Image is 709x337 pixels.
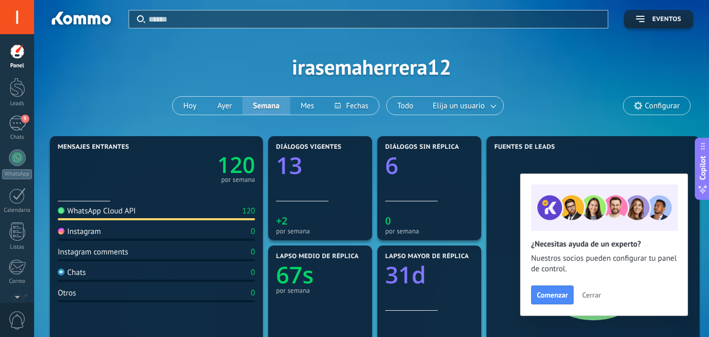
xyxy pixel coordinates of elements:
div: 0 [251,227,255,237]
div: Instagram comments [58,247,128,257]
a: 120 [156,150,255,180]
div: por semana [276,227,364,235]
button: Fechas [324,97,378,115]
span: Diálogos vigentes [276,144,342,151]
text: 120 [217,150,255,180]
span: Eventos [652,16,681,23]
button: Semana [242,97,290,115]
text: +2 [276,214,288,228]
span: Lapso mayor de réplica [385,253,469,260]
text: 6 [385,149,398,181]
div: por semana [221,177,255,182]
div: 0 [251,288,255,298]
div: Otros [58,288,76,298]
span: Lapso medio de réplica [276,253,359,260]
button: Hoy [173,97,207,115]
img: Instagram [58,228,65,234]
div: 120 [242,206,255,216]
span: Comenzar [537,291,568,299]
div: Chats [58,268,86,278]
img: Chats [58,269,65,275]
span: Nuestros socios pueden configurar tu panel de control. [531,253,677,274]
button: Mes [290,97,325,115]
span: Elija un usuario [431,99,487,113]
button: Elija un usuario [424,97,503,115]
div: por semana [385,227,473,235]
div: Listas [2,244,33,251]
div: por semana [276,287,364,294]
span: Fuentes de leads [494,144,555,151]
img: WhatsApp Cloud API [58,207,65,214]
button: Ayer [207,97,242,115]
div: WhatsApp Cloud API [58,206,136,216]
text: 13 [276,149,302,181]
button: Cerrar [577,287,606,303]
div: Panel [2,63,33,69]
div: Instagram [58,227,101,237]
span: Diálogos sin réplica [385,144,459,151]
a: 31d [385,259,473,290]
div: Calendario [2,207,33,214]
h2: ¿Necesitas ayuda de un experto? [531,239,677,249]
text: 0 [385,214,391,228]
div: Chats [2,134,33,141]
span: Cerrar [582,291,601,299]
button: Eventos [624,10,693,28]
div: 0 [251,247,255,257]
div: Correo [2,278,33,285]
button: Comenzar [531,285,574,304]
div: WhatsApp [2,169,32,179]
span: 9 [21,115,29,123]
text: 31d [385,259,426,290]
span: Mensajes entrantes [58,144,129,151]
span: Copilot [697,156,708,180]
span: Configurar [645,101,680,110]
div: 0 [251,268,255,278]
text: 67s [276,259,314,290]
button: Todo [387,97,424,115]
div: Leads [2,100,33,107]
